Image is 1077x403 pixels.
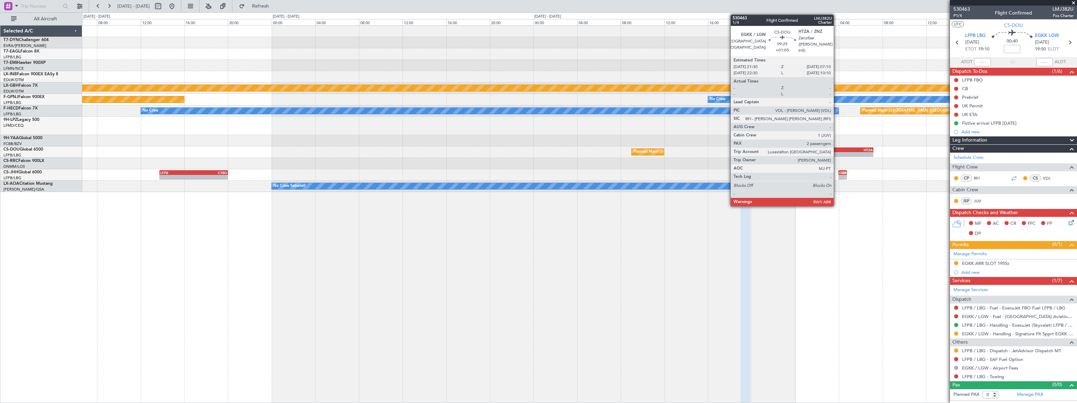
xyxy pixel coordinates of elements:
[3,170,18,174] span: CS-JHH
[3,182,19,186] span: LX-AOA
[821,152,873,156] div: -
[1052,277,1062,284] span: (1/7)
[962,86,968,92] div: CB
[962,94,978,100] div: Prebrief
[3,95,18,99] span: F-GPNJ
[8,13,75,25] button: All Aircraft
[1052,6,1074,13] span: LMJ382U
[965,39,979,46] span: [DATE]
[862,106,971,116] div: Planned Maint [GEOGRAPHIC_DATA] ([GEOGRAPHIC_DATA])
[21,1,61,11] input: Trip Number
[236,1,277,12] button: Refresh
[952,241,969,249] span: Permits
[952,277,970,285] span: Services
[3,112,21,117] a: LFPB/LBG
[746,148,750,152] div: EGKK
[741,152,746,156] div: -
[3,182,53,186] a: LX-AOACitation Mustang
[3,164,25,169] a: DNMM/LOS
[962,331,1074,337] a: EGKK / LGW - Handling - Signature Flt Spprt EGKK / LGW
[993,220,999,227] span: AC
[633,147,742,157] div: Planned Maint [GEOGRAPHIC_DATA] ([GEOGRAPHIC_DATA])
[490,19,533,25] div: 20:00
[974,198,989,204] a: JUV
[1035,32,1059,39] span: EGKK LGW
[1052,68,1062,75] span: (1/6)
[962,322,1074,328] a: LFPB / LBG - Handling - ExecuJet (Skyvalet) LFPB / LBG
[273,14,299,20] div: [DATE] - [DATE]
[796,171,830,175] div: EBBR
[3,170,42,174] a: CS-JHHGlobal 6000
[246,4,275,9] span: Refresh
[961,129,1074,135] div: Add new
[3,84,38,88] a: LX-GBHFalcon 7X
[1035,46,1046,53] span: 19:50
[3,55,21,60] a: LFPB/LBG
[961,59,972,66] span: ATOT
[952,338,968,346] span: Others
[272,19,315,25] div: 00:00
[3,72,17,76] span: LX-INB
[3,106,19,111] span: F-HECD
[1017,391,1043,398] a: Manage PAX
[1047,220,1052,227] span: FP
[708,19,751,25] div: 16:00
[952,68,987,76] span: Dispatch To-Dos
[160,171,194,175] div: LFPB
[402,19,446,25] div: 12:00
[763,175,796,179] div: -
[3,175,21,181] a: LFPB/LBG
[533,19,577,25] div: 00:00
[3,66,24,71] a: LFMN/NCE
[1052,13,1074,19] span: Pos Charter
[821,148,873,152] div: HTZA
[97,19,140,25] div: 08:00
[117,3,150,9] span: [DATE] - [DATE]
[768,148,821,152] div: EGKK
[962,374,1004,380] a: LFPB / LBG - Towing
[3,61,17,65] span: T7-EMI
[1010,220,1016,227] span: CR
[143,106,158,116] div: No Crew
[974,175,989,181] a: RFI
[3,136,19,140] span: 9H-YAA
[965,46,977,53] span: ETOT
[3,136,42,140] a: 9H-YAAGlobal 5000
[975,220,981,227] span: MF
[952,381,960,389] span: Pax
[184,19,228,25] div: 16:00
[975,230,981,237] span: DP
[796,175,830,179] div: -
[962,260,1009,266] div: EGKK ARR SLOT 1955z
[1052,381,1062,388] span: (0/0)
[160,175,194,179] div: -
[1028,220,1036,227] span: FFC
[953,391,979,398] label: Planned PAX
[3,118,17,122] span: 9H-LPZ
[952,296,971,304] span: Dispatch
[962,120,1017,126] div: Fictive arrival LFPB [DATE]
[228,19,271,25] div: 20:00
[962,112,977,117] div: UK ETA
[1030,174,1041,182] div: CS
[359,19,402,25] div: 08:00
[3,118,39,122] a: 9H-LPZLegacy 500
[1007,38,1018,45] span: 00:40
[952,145,964,153] span: Crew
[952,209,1018,217] span: Dispatch Checks and Weather
[839,19,882,25] div: 04:00
[962,305,1065,311] a: LFPB / LBG - Fuel - ExecuJet FBO Fuel LFPB / LBG
[3,49,39,54] a: T7-EAGLFalcon 8X
[962,356,1023,362] a: LFPB / LBG - SAF Fuel Option
[796,14,823,20] div: [DATE] - [DATE]
[741,148,746,152] div: LFPB
[3,77,24,83] a: EDLW/DTM
[843,175,846,179] div: -
[3,72,58,76] a: LX-INBFalcon 900EX EASy II
[952,163,978,171] span: Flight Crew
[1004,22,1023,29] span: CS-DOU
[953,13,970,19] span: P1/4
[194,171,227,175] div: CYBG
[995,9,1032,17] div: Flight Confirmed
[664,19,708,25] div: 12:00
